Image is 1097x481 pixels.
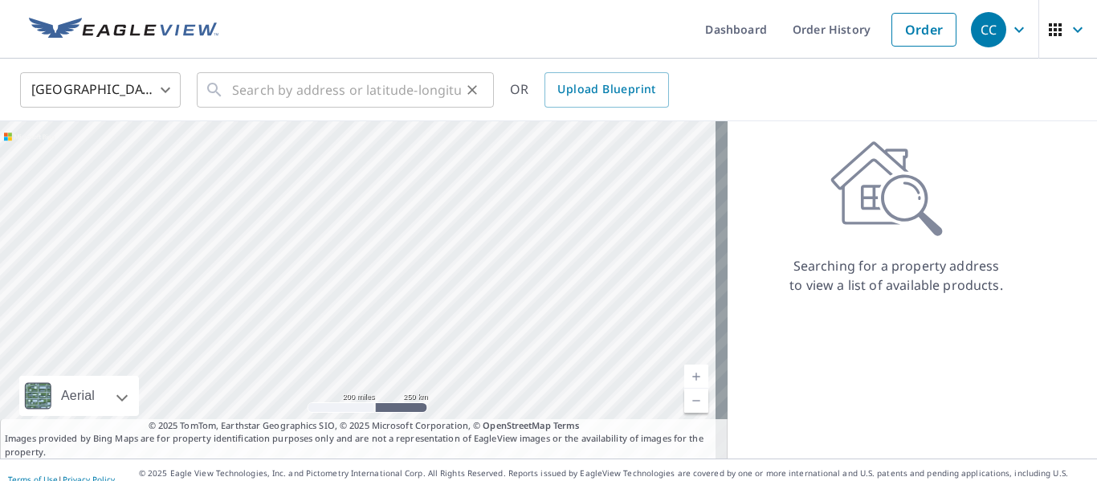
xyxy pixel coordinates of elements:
[789,256,1004,295] p: Searching for a property address to view a list of available products.
[553,419,580,431] a: Terms
[56,376,100,416] div: Aerial
[510,72,669,108] div: OR
[483,419,550,431] a: OpenStreetMap
[891,13,956,47] a: Order
[29,18,218,42] img: EV Logo
[232,67,461,112] input: Search by address or latitude-longitude
[684,389,708,413] a: Current Level 5, Zoom Out
[461,79,483,101] button: Clear
[20,67,181,112] div: [GEOGRAPHIC_DATA]
[544,72,668,108] a: Upload Blueprint
[19,376,139,416] div: Aerial
[557,79,655,100] span: Upload Blueprint
[684,365,708,389] a: Current Level 5, Zoom In
[971,12,1006,47] div: CC
[149,419,580,433] span: © 2025 TomTom, Earthstar Geographics SIO, © 2025 Microsoft Corporation, ©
